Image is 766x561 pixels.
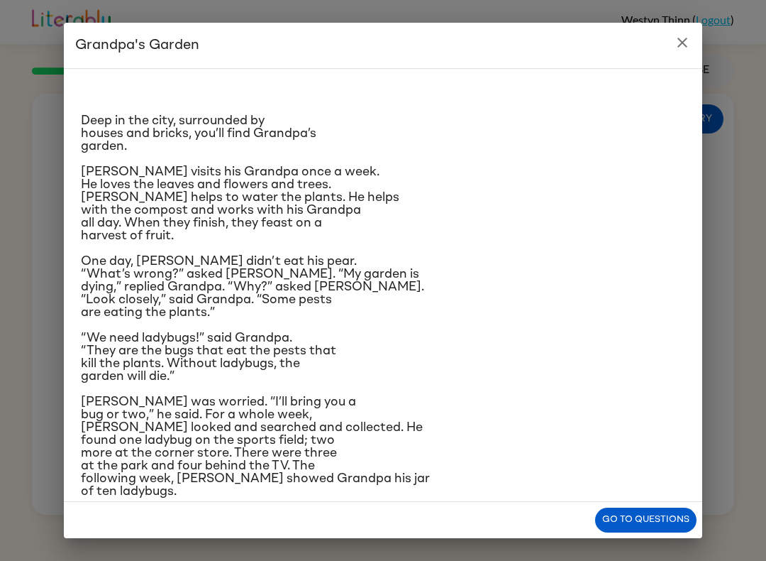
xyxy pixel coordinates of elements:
span: Deep in the city, surrounded by houses and bricks, you’ll find Grandpa’s garden. [81,114,316,153]
span: One day, [PERSON_NAME] didn’t eat his pear. “What’s wrong?” asked [PERSON_NAME]. “My garden is dy... [81,255,424,319]
span: “We need ladybugs!” said Grandpa. “They are the bugs that eat the pests that kill the plants. Wit... [81,332,336,383]
span: [PERSON_NAME] was worried. “I’ll bring you a bug or two,” he said. For a whole week, [PERSON_NAME... [81,396,430,498]
button: close [668,28,696,57]
button: Go to questions [595,508,696,533]
span: [PERSON_NAME] visits his Grandpa once a week. He loves the leaves and flowers and trees. [PERSON_... [81,165,399,242]
h2: Grandpa's Garden [64,23,702,68]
